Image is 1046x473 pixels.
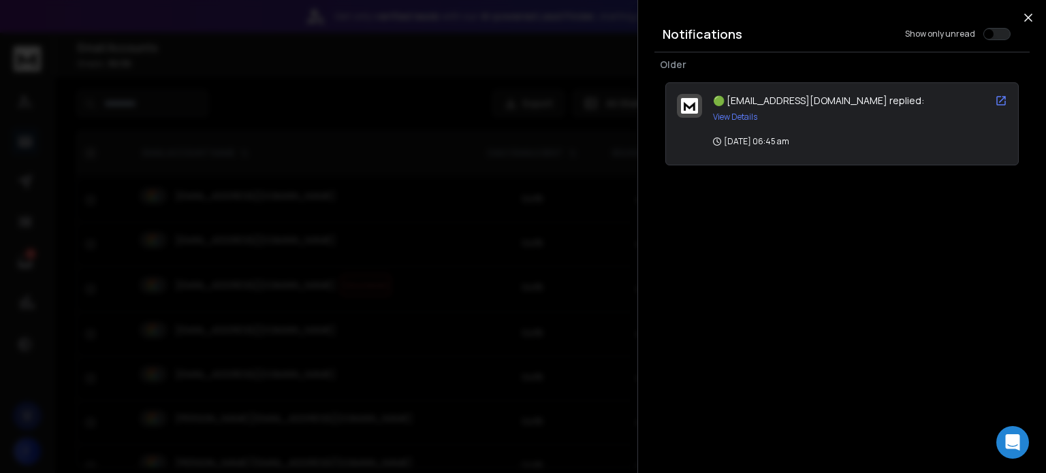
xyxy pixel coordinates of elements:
p: Older [660,58,1024,71]
span: 🟢 [EMAIL_ADDRESS][DOMAIN_NAME] replied: [713,94,924,107]
label: Show only unread [905,29,975,39]
h3: Notifications [663,25,742,44]
img: logo [681,98,698,114]
p: [DATE] 06:45 am [713,136,789,147]
button: View Details [713,112,757,123]
div: Open Intercom Messenger [996,426,1029,459]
